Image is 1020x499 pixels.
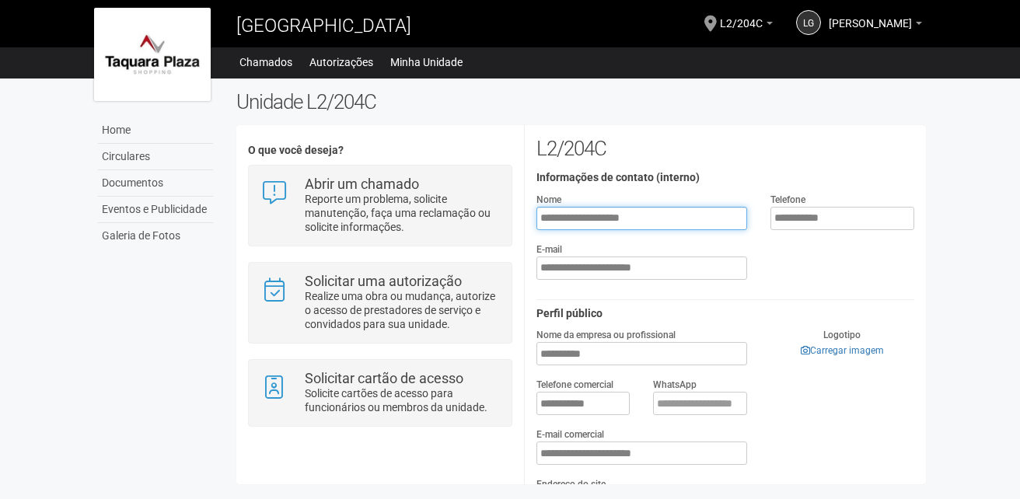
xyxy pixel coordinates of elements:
[390,51,463,73] a: Minha Unidade
[94,8,211,101] img: logo.jpg
[796,342,889,359] button: Carregar imagem
[309,51,373,73] a: Autorizações
[239,51,292,73] a: Chamados
[98,144,213,170] a: Circulares
[305,289,500,331] p: Realize uma obra ou mudança, autorize o acesso de prestadores de serviço e convidados para sua un...
[536,477,606,491] label: Endereço do site
[248,145,512,156] h4: O que você deseja?
[305,176,419,192] strong: Abrir um chamado
[260,177,499,234] a: Abrir um chamado Reporte um problema, solicite manutenção, faça uma reclamação ou solicite inform...
[536,427,604,441] label: E-mail comercial
[536,328,676,342] label: Nome da empresa ou profissional
[305,370,463,386] strong: Solicitar cartão de acesso
[536,378,613,392] label: Telefone comercial
[98,117,213,144] a: Home
[536,308,914,319] h4: Perfil público
[770,193,805,207] label: Telefone
[536,172,914,183] h4: Informações de contato (interno)
[823,328,861,342] label: Logotipo
[305,192,500,234] p: Reporte um problema, solicite manutenção, faça uma reclamação ou solicite informações.
[305,273,462,289] strong: Solicitar uma autorização
[236,15,411,37] span: [GEOGRAPHIC_DATA]
[653,378,697,392] label: WhatsApp
[720,2,763,30] span: L2/204C
[829,2,912,30] span: Luiza Gomes Nogueira
[796,10,821,35] a: LG
[536,243,562,256] label: E-mail
[260,274,499,331] a: Solicitar uma autorização Realize uma obra ou mudança, autorize o acesso de prestadores de serviç...
[305,386,500,414] p: Solicite cartões de acesso para funcionários ou membros da unidade.
[536,137,914,160] h2: L2/204C
[536,193,561,207] label: Nome
[98,223,213,249] a: Galeria de Fotos
[829,19,922,32] a: [PERSON_NAME]
[98,197,213,223] a: Eventos e Publicidade
[236,90,926,113] h2: Unidade L2/204C
[720,19,773,32] a: L2/204C
[98,170,213,197] a: Documentos
[260,372,499,414] a: Solicitar cartão de acesso Solicite cartões de acesso para funcionários ou membros da unidade.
